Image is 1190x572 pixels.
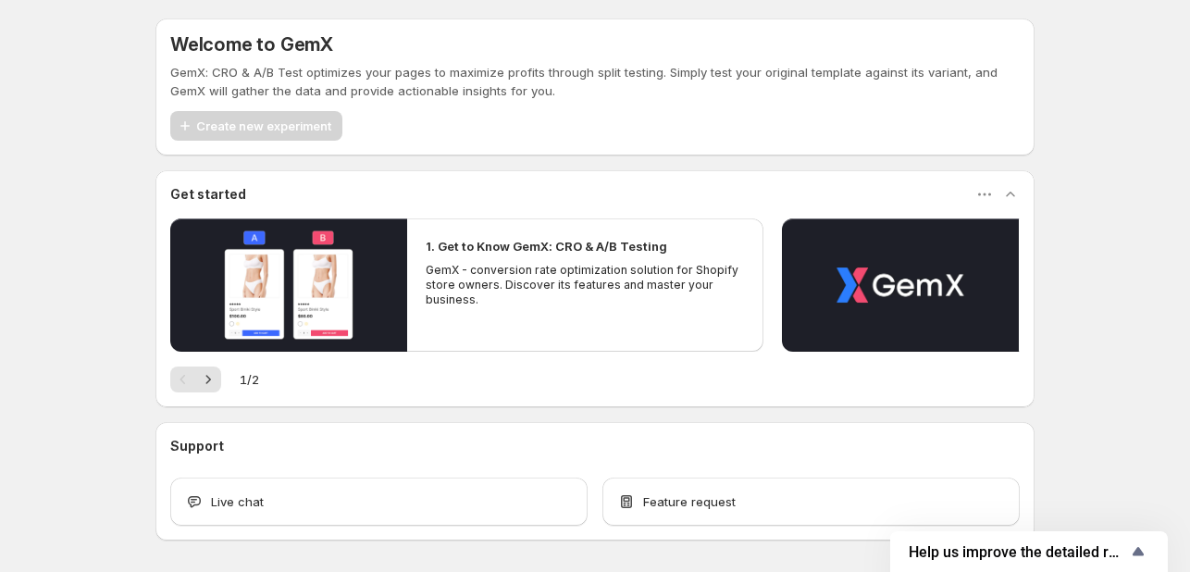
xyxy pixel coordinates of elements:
h3: Support [170,437,224,455]
h3: Get started [170,185,246,204]
h2: 1. Get to Know GemX: CRO & A/B Testing [426,237,667,255]
button: Play video [782,218,1019,352]
span: Help us improve the detailed report for A/B campaigns [909,543,1127,561]
span: 1 / 2 [240,370,259,389]
span: Live chat [211,492,264,511]
nav: Pagination [170,367,221,392]
span: Feature request [643,492,736,511]
button: Show survey - Help us improve the detailed report for A/B campaigns [909,541,1149,563]
button: Play video [170,218,407,352]
p: GemX - conversion rate optimization solution for Shopify store owners. Discover its features and ... [426,263,744,307]
button: Next [195,367,221,392]
h5: Welcome to GemX [170,33,333,56]
p: GemX: CRO & A/B Test optimizes your pages to maximize profits through split testing. Simply test ... [170,63,1020,100]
